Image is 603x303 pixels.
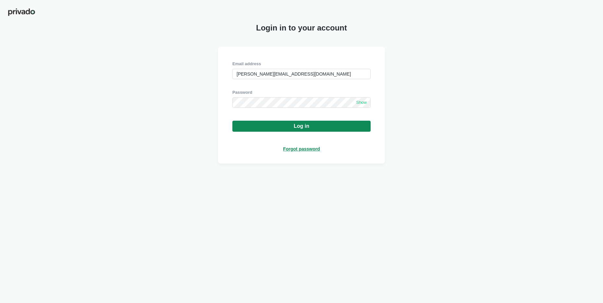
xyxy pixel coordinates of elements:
div: Email address [232,61,371,67]
a: Forgot password [283,146,320,152]
img: privado-logo [8,8,35,17]
div: Password [232,90,371,95]
button: Log in [232,121,371,132]
span: Show [356,100,367,105]
span: Login in to your account [256,23,347,32]
div: Log in [294,123,309,129]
